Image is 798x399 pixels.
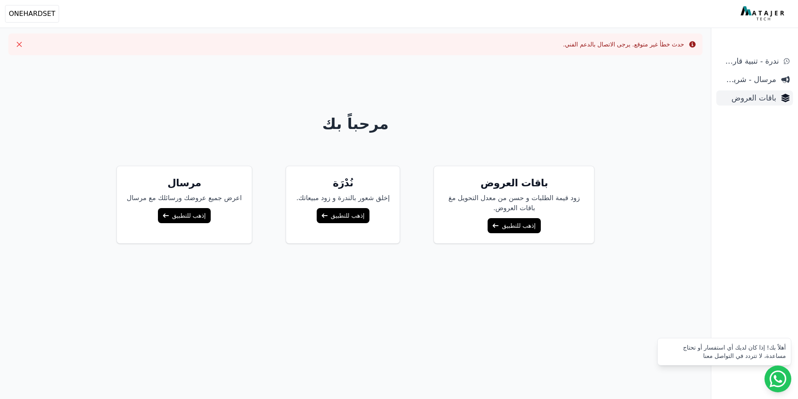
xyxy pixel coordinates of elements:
p: اعرض جميع عروضك ورسائلك مع مرسال [127,193,242,203]
h5: باقات العروض [444,176,584,190]
h1: مرحباً بك [34,116,677,132]
span: باقات العروض [720,92,776,104]
p: زود قيمة الطلبات و حسن من معدل التحويل مغ باقات العروض. [444,193,584,213]
p: إخلق شعور بالندرة و زود مبيعاتك. [296,193,390,203]
h5: نُدْرَة [296,176,390,190]
a: إذهب للتطبيق [488,218,540,233]
h5: مرسال [127,176,242,190]
img: MatajerTech Logo [741,6,786,21]
button: ONEHARDSET [5,5,59,23]
a: إذهب للتطبيق [317,208,369,223]
span: ندرة - تنبية قارب علي النفاذ [720,55,779,67]
button: Close [13,38,26,51]
a: إذهب للتطبيق [158,208,211,223]
div: أهلاً بك! إذا كان لديك أي استفسار أو تحتاج مساعدة، لا تتردد في التواصل معنا [663,343,786,360]
div: حدث خطأ غير متوقع. يرجى الاتصال بالدعم الفني. [563,40,684,49]
span: ONEHARDSET [9,9,55,19]
span: مرسال - شريط دعاية [720,74,776,85]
